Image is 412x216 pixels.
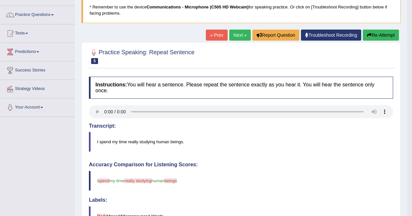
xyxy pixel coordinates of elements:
[0,24,75,41] a: Tests
[89,48,194,64] h2: Practice Speaking: Repeat Sentence
[91,58,98,64] span: 5
[89,197,393,203] h4: Labels:
[89,162,393,168] h4: Accuracy Comparison for Listening Scores:
[98,178,109,183] span: spend
[0,80,75,96] a: Strategy Videos
[147,5,249,9] b: Communications - Microphone (C505 HD Webcam)
[0,43,75,59] a: Predictions
[109,178,124,183] span: my time
[124,178,151,183] span: really studying
[97,178,98,183] span: i
[0,6,75,22] a: Practice Questions
[95,82,127,87] b: Instructions:
[0,98,75,115] a: Your Account
[363,30,399,41] button: Re-Attempt
[301,30,361,41] a: Troubleshoot Recording
[89,132,393,152] blockquote: I spend my time really studying human beings.
[252,30,299,41] button: Report Question
[206,30,227,41] a: « Prev
[89,77,393,98] h4: You will hear a sentence. Please repeat the sentence exactly as you hear it. You will hear the se...
[151,178,164,183] span: human
[229,30,251,41] a: Next »
[164,178,177,183] span: beings
[89,123,393,129] h4: Transcript:
[0,61,75,78] a: Success Stories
